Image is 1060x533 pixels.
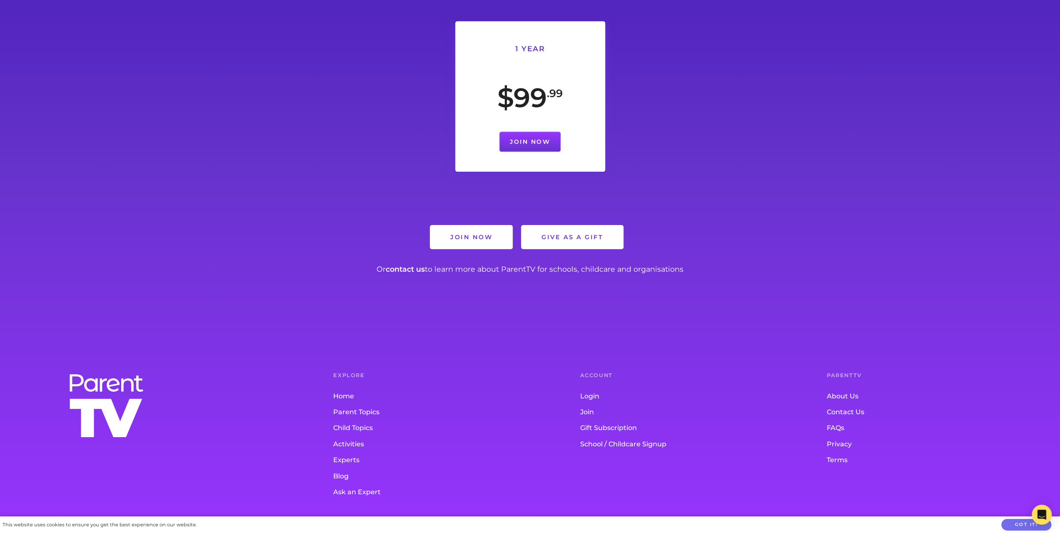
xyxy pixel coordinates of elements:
a: Home [333,388,546,404]
h6: ParentTV [827,373,1040,378]
a: Privacy [827,436,1040,452]
a: contact us [386,265,425,273]
h6: Account [580,373,793,378]
a: FAQs [827,420,1040,436]
a: Experts [333,452,546,468]
a: Join Now [430,225,512,249]
a: Join Now [499,132,561,152]
h6: 1 Year [475,45,585,53]
a: Ask an Expert [333,484,546,500]
h6: Explore [333,373,546,378]
a: Child Topics [333,420,546,436]
a: Give as a Gift [521,225,623,249]
a: Parent Topics [333,404,546,420]
button: Got it! [1001,519,1051,531]
div: Open Intercom Messenger [1032,505,1052,525]
p: Or to learn more about ParentTV for schools, childcare and organisations [20,263,1040,276]
img: parenttv-logo-stacked-white.f9d0032.svg [67,372,146,440]
div: $99 [475,67,585,132]
a: Gift Subscription [580,420,793,436]
div: This website uses cookies to ensure you get the best experience on our website. [2,520,197,529]
a: Terms [827,452,1040,468]
a: Join [580,404,793,420]
a: Login [580,388,793,404]
a: Contact Us [827,404,1040,420]
a: Activities [333,436,546,452]
a: About Us [827,388,1040,404]
a: Blog [333,468,546,484]
sup: .99 [547,87,563,100]
a: School / Childcare Signup [580,436,793,452]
